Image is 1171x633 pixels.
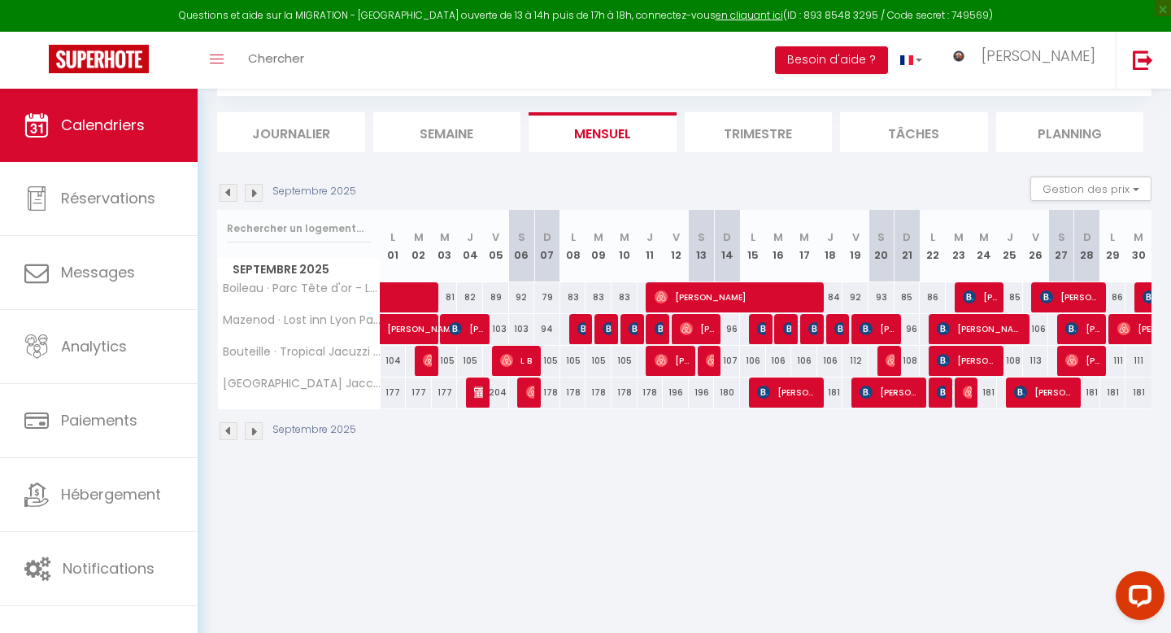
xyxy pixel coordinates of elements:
abbr: L [1110,229,1115,245]
span: [PERSON_NAME] [706,345,715,376]
span: [PERSON_NAME] [680,313,715,344]
div: 93 [868,282,895,312]
a: en cliquant ici [716,8,783,22]
span: Calendriers [61,115,145,135]
span: [PERSON_NAME] [757,313,766,344]
span: Analytics [61,336,127,356]
span: [PERSON_NAME] [982,46,1095,66]
div: 86 [1100,282,1126,312]
span: [PERSON_NAME] [757,377,818,408]
span: [PERSON_NAME] [1014,377,1075,408]
th: 09 [585,210,612,282]
abbr: J [827,229,834,245]
th: 22 [920,210,946,282]
div: 105 [560,346,586,376]
div: 104 [381,346,407,376]
div: 105 [534,346,560,376]
div: 103 [483,314,509,344]
div: 181 [972,378,998,408]
a: [PERSON_NAME] [381,314,407,345]
div: 177 [432,378,458,408]
div: 180 [714,378,740,408]
span: [PERSON_NAME] [655,313,664,344]
div: 204 [483,378,509,408]
th: 10 [612,210,638,282]
a: Chercher [236,32,316,89]
span: Paiements [61,410,137,430]
th: 07 [534,210,560,282]
div: 106 [766,346,792,376]
div: 85 [997,282,1023,312]
th: 27 [1048,210,1074,282]
div: 92 [509,282,535,312]
span: [PERSON_NAME] [886,345,895,376]
li: Journalier [217,112,365,152]
th: 14 [714,210,740,282]
span: [PERSON_NAME] [860,377,921,408]
span: [PERSON_NAME] [474,377,483,408]
th: 23 [946,210,972,282]
iframe: LiveChat chat widget [1103,565,1171,633]
abbr: L [930,229,935,245]
th: 16 [766,210,792,282]
th: 25 [997,210,1023,282]
abbr: L [751,229,755,245]
span: [PERSON_NAME] [937,377,946,408]
span: [PERSON_NAME] [423,345,432,376]
div: 84 [817,282,843,312]
th: 13 [689,210,715,282]
li: Tâches [840,112,988,152]
div: 105 [457,346,483,376]
abbr: L [390,229,395,245]
p: Septembre 2025 [272,422,356,438]
div: 177 [381,378,407,408]
div: 108 [997,346,1023,376]
div: 83 [560,282,586,312]
th: 17 [791,210,817,282]
span: Mazenod · Lost inn Lyon Part [DEMOGRAPHIC_DATA]. [GEOGRAPHIC_DATA] [220,314,383,326]
img: ... [947,48,971,64]
abbr: D [543,229,551,245]
span: Boileau · Parc Tête d'or - Loft 35m2/Netflix/ménage inclus [220,282,383,295]
div: 83 [612,282,638,312]
th: 20 [868,210,895,282]
abbr: D [1083,229,1091,245]
span: [PERSON_NAME] [937,313,1024,344]
span: Messages [61,262,135,282]
span: [PERSON_NAME] [963,377,972,408]
span: [PERSON_NAME] [655,345,690,376]
div: 177 [406,378,432,408]
th: 21 [895,210,921,282]
div: 178 [585,378,612,408]
th: 04 [457,210,483,282]
th: 29 [1100,210,1126,282]
span: [PERSON_NAME] [860,313,895,344]
th: 11 [638,210,664,282]
div: 92 [842,282,868,312]
abbr: S [877,229,885,245]
a: ... [PERSON_NAME] [934,32,1116,89]
abbr: M [979,229,989,245]
th: 12 [663,210,689,282]
div: 111 [1100,346,1126,376]
abbr: J [646,229,653,245]
th: 28 [1074,210,1100,282]
th: 26 [1023,210,1049,282]
abbr: V [492,229,499,245]
div: 96 [714,314,740,344]
div: 196 [689,378,715,408]
div: 181 [1125,378,1151,408]
th: 30 [1125,210,1151,282]
div: 85 [895,282,921,312]
div: 96 [895,314,921,344]
div: 106 [740,346,766,376]
th: 03 [432,210,458,282]
abbr: M [414,229,424,245]
img: Super Booking [49,45,149,73]
span: Bouteille · Tropical Jacuzzi Oasis - Centre-ville - Netflix [220,346,383,358]
div: 106 [791,346,817,376]
span: [PERSON_NAME] [963,282,998,312]
div: 196 [663,378,689,408]
th: 02 [406,210,432,282]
